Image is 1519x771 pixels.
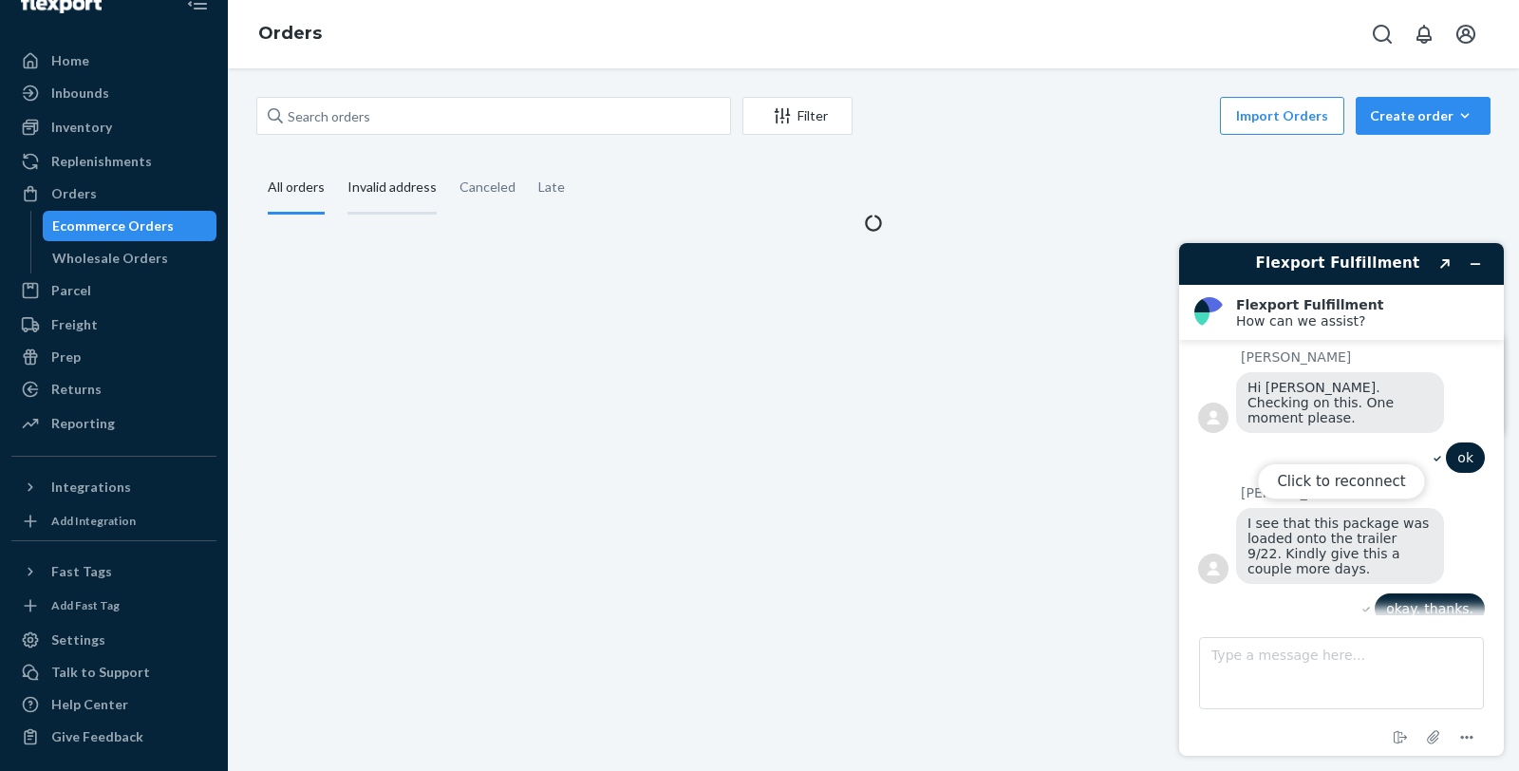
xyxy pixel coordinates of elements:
div: Returns [51,380,102,399]
a: Prep [11,342,216,372]
div: Settings [51,630,105,649]
div: All orders [268,162,325,215]
button: Filter [742,97,853,135]
div: Reporting [51,414,115,433]
div: Inbounds [51,84,109,103]
a: Help Center [11,689,216,720]
div: Replenishments [51,152,152,171]
a: Wholesale Orders [43,243,217,273]
input: Search orders [256,97,731,135]
div: Prep [51,348,81,367]
div: Freight [51,315,98,334]
a: Ecommerce Orders [43,211,217,241]
a: Reporting [11,408,216,439]
iframe: To enrich screen reader interactions, please activate Accessibility in Grammarly extension settings [1164,228,1519,771]
button: Give Feedback [11,722,216,752]
a: Settings [11,625,216,655]
div: Orders [51,184,97,203]
button: Talk to Support [11,657,216,687]
a: Add Integration [11,510,216,533]
a: Returns [11,374,216,404]
div: Talk to Support [51,663,150,682]
a: Replenishments [11,146,216,177]
a: Home [11,46,216,76]
a: Orders [258,23,322,44]
a: Freight [11,310,216,340]
div: Home [51,51,89,70]
button: Open Search Box [1363,15,1401,53]
div: Filter [743,106,852,125]
div: Late [538,162,565,212]
button: Import Orders [1220,97,1344,135]
div: Add Fast Tag [51,597,120,613]
button: Fast Tags [11,556,216,587]
a: Orders [11,179,216,209]
div: Inventory [51,118,112,137]
span: Chat [42,13,81,30]
div: Invalid address [347,162,437,215]
a: Add Fast Tag [11,594,216,617]
div: Fast Tags [51,562,112,581]
a: Parcel [11,275,216,306]
button: Integrations [11,472,216,502]
div: Integrations [51,478,131,497]
button: Open notifications [1405,15,1443,53]
ol: breadcrumbs [243,7,337,62]
div: Parcel [51,281,91,300]
div: Help Center [51,695,128,714]
div: Add Integration [51,513,136,529]
div: Wholesale Orders [52,249,168,268]
div: Create order [1370,106,1476,125]
a: Inventory [11,112,216,142]
div: Give Feedback [51,727,143,746]
a: Inbounds [11,78,216,108]
div: Canceled [459,162,516,212]
button: Open account menu [1447,15,1485,53]
button: Create order [1356,97,1491,135]
div: Ecommerce Orders [52,216,174,235]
